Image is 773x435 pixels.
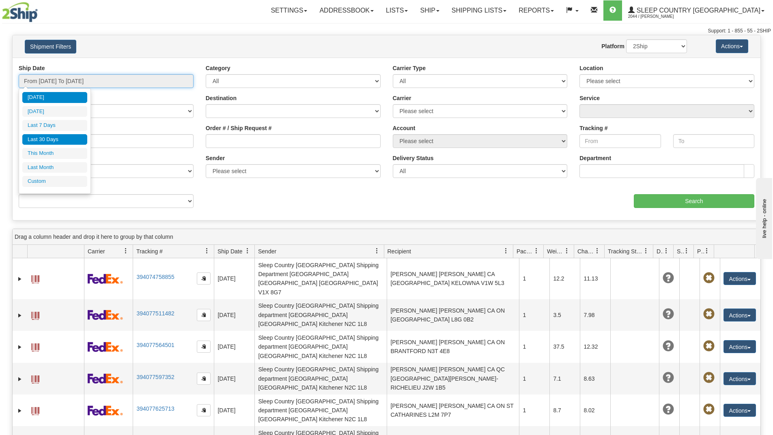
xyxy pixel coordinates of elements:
[25,40,76,54] button: Shipment Filters
[663,309,674,320] span: Unknown
[393,124,416,132] label: Account
[241,244,254,258] a: Ship Date filter column settings
[673,134,754,148] input: To
[13,229,760,245] div: grid grouping header
[663,341,674,352] span: Unknown
[217,247,242,255] span: Ship Date
[549,394,580,426] td: 8.7
[560,244,574,258] a: Weight filter column settings
[22,176,87,187] li: Custom
[206,154,225,162] label: Sender
[580,258,610,299] td: 11.13
[388,247,411,255] span: Recipient
[214,331,254,362] td: [DATE]
[547,247,564,255] span: Weight
[16,407,24,415] a: Expand
[393,94,411,102] label: Carrier
[136,342,174,348] a: 394077564501
[88,247,105,255] span: Carrier
[22,148,87,159] li: This Month
[22,120,87,131] li: Last 7 Days
[136,247,163,255] span: Tracking #
[136,310,174,317] a: 394077511482
[16,275,24,283] a: Expand
[530,244,543,258] a: Packages filter column settings
[387,363,519,394] td: [PERSON_NAME] [PERSON_NAME] CA QC [GEOGRAPHIC_DATA][PERSON_NAME]-RICHELIEU J2W 1B5
[88,405,123,416] img: 2 - FedEx
[214,258,254,299] td: [DATE]
[16,343,24,351] a: Expand
[499,244,513,258] a: Recipient filter column settings
[16,375,24,383] a: Expand
[214,363,254,394] td: [DATE]
[136,405,174,412] a: 394077625713
[254,258,387,299] td: Sleep Country [GEOGRAPHIC_DATA] Shipping Department [GEOGRAPHIC_DATA] [GEOGRAPHIC_DATA] [GEOGRAPH...
[136,374,174,380] a: 394077597352
[31,272,39,285] a: Label
[2,2,38,22] img: logo2044.jpg
[703,404,715,415] span: Pickup Not Assigned
[380,0,414,21] a: Lists
[22,134,87,145] li: Last 30 Days
[635,7,760,14] span: Sleep Country [GEOGRAPHIC_DATA]
[88,274,123,284] img: 2 - FedEx
[197,404,211,416] button: Copy to clipboard
[703,272,715,284] span: Pickup Not Assigned
[6,7,75,13] div: live help - online
[393,64,426,72] label: Carrier Type
[19,64,45,72] label: Ship Date
[370,244,384,258] a: Sender filter column settings
[31,403,39,416] a: Label
[580,363,610,394] td: 8.63
[254,363,387,394] td: Sleep Country [GEOGRAPHIC_DATA] Shipping department [GEOGRAPHIC_DATA] [GEOGRAPHIC_DATA] Kitchener...
[580,394,610,426] td: 8.02
[723,372,756,385] button: Actions
[723,404,756,417] button: Actions
[31,308,39,321] a: Label
[519,299,549,331] td: 1
[88,373,123,384] img: 2 - FedEx
[519,331,549,362] td: 1
[254,394,387,426] td: Sleep Country [GEOGRAPHIC_DATA] Shipping department [GEOGRAPHIC_DATA] [GEOGRAPHIC_DATA] Kitchener...
[206,94,237,102] label: Destination
[519,394,549,426] td: 1
[206,124,272,132] label: Order # / Ship Request #
[22,162,87,173] li: Last Month
[680,244,693,258] a: Shipment Issues filter column settings
[549,299,580,331] td: 3.5
[265,0,313,21] a: Settings
[2,28,771,34] div: Support: 1 - 855 - 55 - 2SHIP
[136,274,174,280] a: 394074758855
[387,394,519,426] td: [PERSON_NAME] [PERSON_NAME] CA ON ST CATHARINES L2M 7P7
[214,299,254,331] td: [DATE]
[697,247,704,255] span: Pickup Status
[387,331,519,362] td: [PERSON_NAME] [PERSON_NAME] CA ON BRANTFORD N3T 4E8
[446,0,512,21] a: Shipping lists
[387,299,519,331] td: [PERSON_NAME] [PERSON_NAME] CA ON [GEOGRAPHIC_DATA] L8G 0B2
[22,92,87,103] li: [DATE]
[197,373,211,385] button: Copy to clipboard
[657,247,663,255] span: Delivery Status
[31,340,39,353] a: Label
[88,342,123,352] img: 2 - FedEx
[703,309,715,320] span: Pickup Not Assigned
[754,176,772,259] iframe: chat widget
[659,244,673,258] a: Delivery Status filter column settings
[549,258,580,299] td: 12.2
[197,341,211,353] button: Copy to clipboard
[723,272,756,285] button: Actions
[716,39,748,53] button: Actions
[200,244,214,258] a: Tracking # filter column settings
[703,372,715,384] span: Pickup Not Assigned
[663,372,674,384] span: Unknown
[119,244,133,258] a: Carrier filter column settings
[258,247,276,255] span: Sender
[703,341,715,352] span: Pickup Not Assigned
[549,331,580,362] td: 37.5
[313,0,380,21] a: Addressbook
[677,247,684,255] span: Shipment Issues
[512,0,560,21] a: Reports
[580,331,610,362] td: 12.32
[622,0,771,21] a: Sleep Country [GEOGRAPHIC_DATA] 2044 / [PERSON_NAME]
[639,244,653,258] a: Tracking Status filter column settings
